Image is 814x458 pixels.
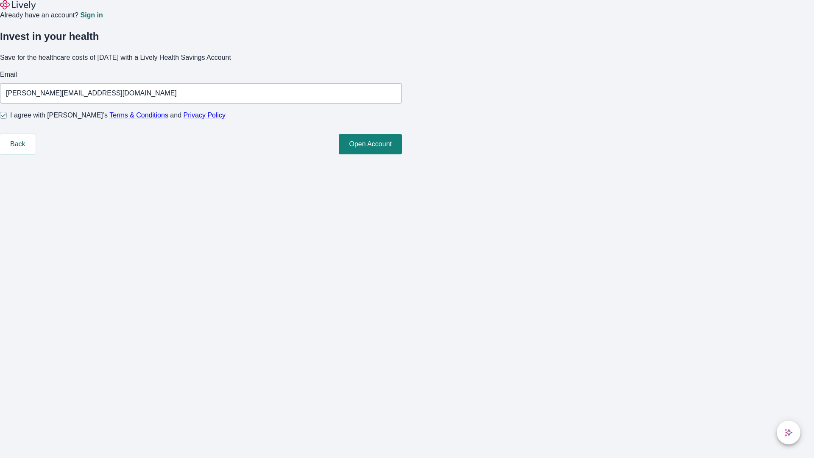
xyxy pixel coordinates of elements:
button: Open Account [339,134,402,154]
a: Terms & Conditions [109,112,168,119]
svg: Lively AI Assistant [784,428,793,437]
span: I agree with [PERSON_NAME]’s and [10,110,226,120]
a: Sign in [80,12,103,19]
button: chat [777,421,800,444]
a: Privacy Policy [184,112,226,119]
